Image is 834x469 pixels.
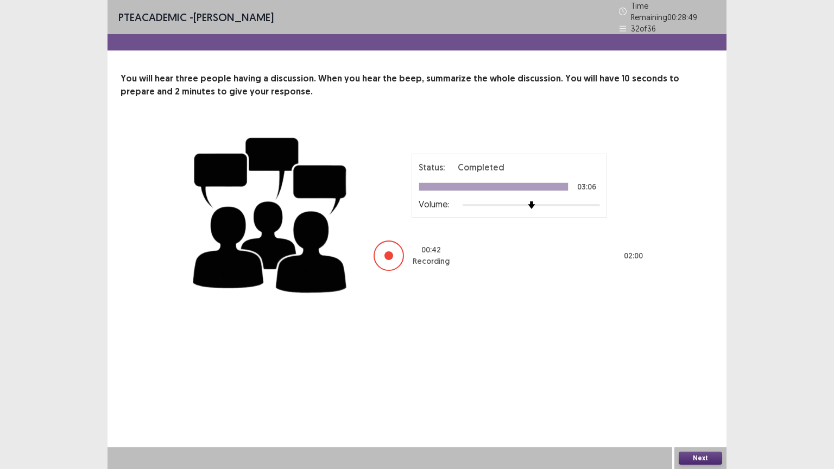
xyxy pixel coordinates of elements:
[118,9,274,26] p: - [PERSON_NAME]
[419,198,450,211] p: Volume:
[189,124,352,302] img: group-discussion
[528,201,535,209] img: arrow-thumb
[631,23,656,34] p: 32 of 36
[421,244,441,256] p: 00 : 42
[577,183,596,191] p: 03:06
[679,452,722,465] button: Next
[419,161,445,174] p: Status:
[624,250,643,262] p: 02 : 00
[413,256,450,267] p: Recording
[458,161,504,174] p: Completed
[121,72,713,98] p: You will hear three people having a discussion. When you hear the beep, summarize the whole discu...
[118,10,187,24] span: PTE academic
